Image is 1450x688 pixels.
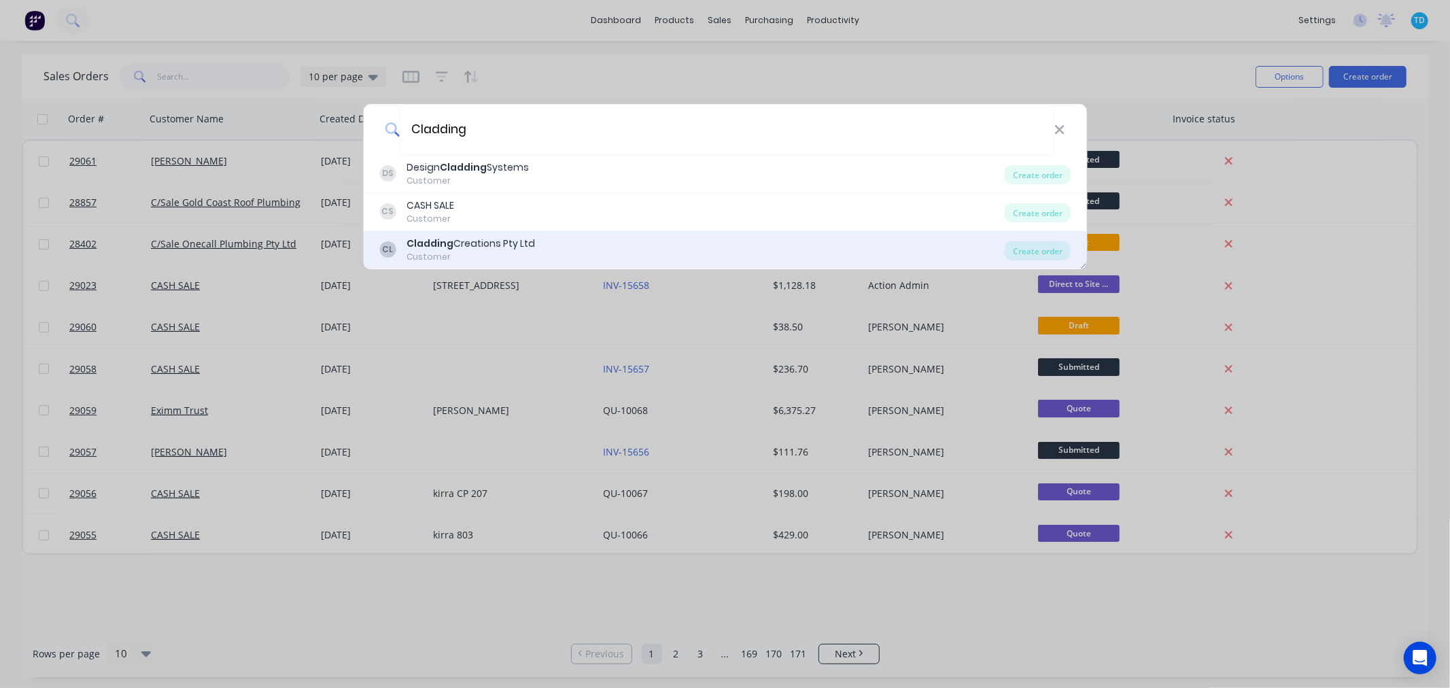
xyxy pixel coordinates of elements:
[407,213,454,225] div: Customer
[407,160,529,175] div: Design Systems
[407,237,453,250] b: Cladding
[407,237,535,251] div: Creations Pty Ltd
[379,165,396,182] div: DS
[1005,203,1071,222] div: Create order
[1005,165,1071,184] div: Create order
[407,175,529,187] div: Customer
[379,203,396,220] div: CS
[379,241,396,258] div: CL
[1005,241,1071,260] div: Create order
[1404,642,1436,674] div: Open Intercom Messenger
[440,160,487,174] b: Cladding
[407,251,535,263] div: Customer
[400,104,1054,155] input: Enter a customer name to create a new order...
[407,199,454,213] div: CASH SALE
